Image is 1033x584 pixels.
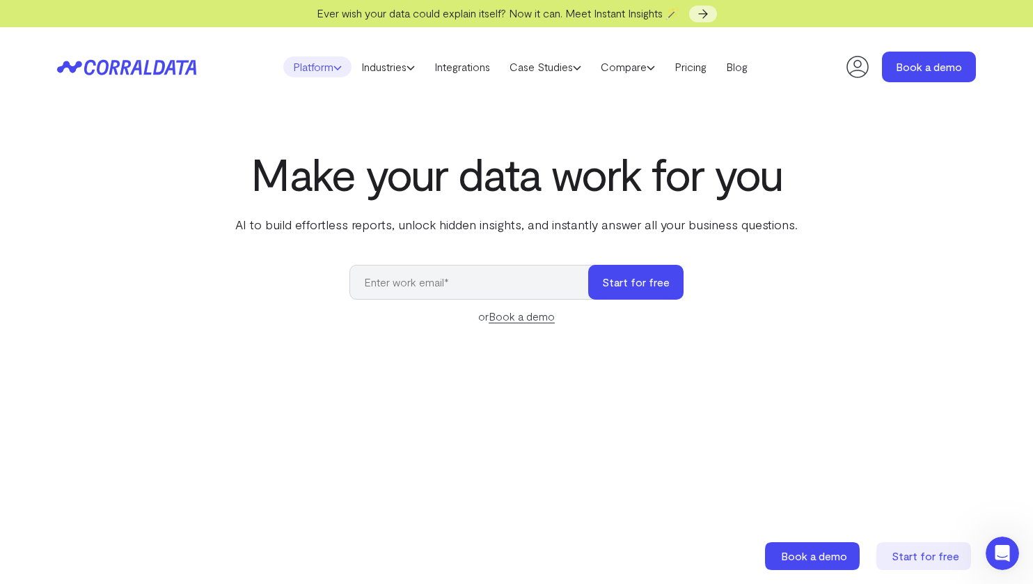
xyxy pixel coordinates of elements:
[283,56,352,77] a: Platform
[317,6,679,20] span: Ever wish your data could explain itself? Now it can. Meet Instant Insights 🪄
[665,56,716,77] a: Pricing
[489,309,555,323] a: Book a demo
[986,537,1019,570] iframe: Intercom live chat
[352,56,425,77] a: Industries
[892,549,959,562] span: Start for free
[591,56,665,77] a: Compare
[349,265,602,300] input: Enter work email*
[882,52,976,82] a: Book a demo
[716,56,757,77] a: Blog
[500,56,591,77] a: Case Studies
[765,542,862,570] a: Book a demo
[232,215,801,233] p: AI to build effortless reports, unlock hidden insights, and instantly answer all your business qu...
[588,265,684,300] button: Start for free
[876,542,974,570] a: Start for free
[349,308,684,325] div: or
[232,148,801,199] h1: Make your data work for you
[425,56,500,77] a: Integrations
[781,549,847,562] span: Book a demo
